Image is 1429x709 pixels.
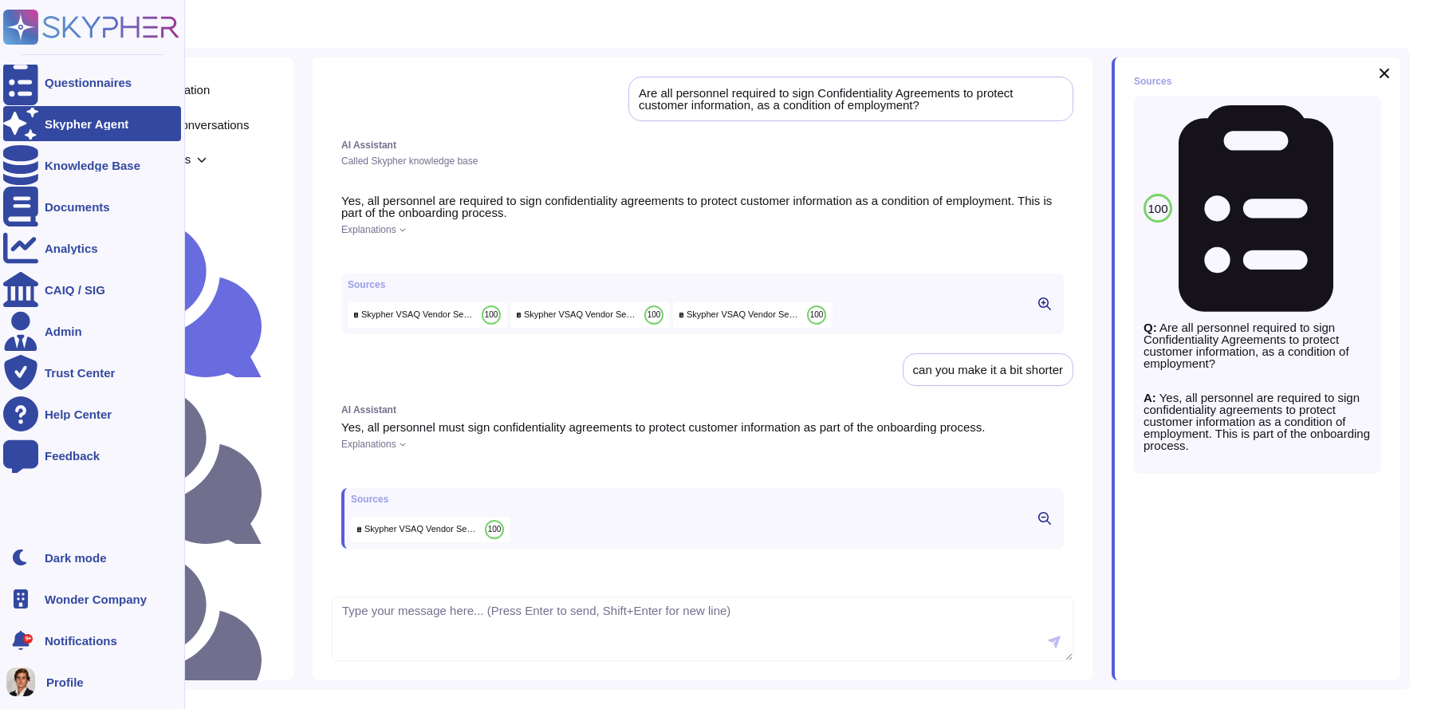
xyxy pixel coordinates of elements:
[45,635,117,647] span: Notifications
[341,195,1064,219] p: Yes, all personnel are required to sign confidentiality agreements to protect customer informatio...
[361,309,475,321] span: Skypher VSAQ Vendor Security Assessment Questionnaire evidence 2
[1144,391,1156,404] strong: A:
[3,272,181,307] a: CAIQ / SIG
[1148,203,1167,215] span: 100
[3,396,181,431] a: Help Center
[348,302,507,328] div: Click to preview/edit this source
[373,463,386,475] button: Dislike this response
[6,668,35,696] img: user
[23,634,33,644] div: 9+
[510,302,670,328] div: Click to preview/edit this source
[45,408,112,420] div: Help Center
[45,593,147,605] span: Wonder Company
[1134,96,1381,474] div: Click to preview/edit this source
[524,309,638,321] span: Skypher VSAQ Vendor Security Assessment Questionnaire evidence 2
[913,364,1063,376] div: can you make it a bit shorter
[45,242,98,254] div: Analytics
[3,438,181,473] a: Feedback
[341,248,354,261] button: Copy this response
[687,309,801,321] span: Skypher VSAQ Vendor Security Assessment Questionnaire evidence 2
[341,463,354,475] button: Copy this response
[341,225,396,234] span: Explanations
[810,311,824,319] span: 100
[1144,392,1372,451] p: Yes, all personnel are required to sign confidentiality agreements to protect customer informatio...
[341,405,1064,415] div: AI Assistant
[1346,105,1372,131] button: Disable this source
[45,450,100,462] div: Feedback
[3,106,181,141] a: Skypher Agent
[3,664,46,699] button: user
[3,65,181,100] a: Questionnaires
[45,118,128,130] div: Skypher Agent
[1032,294,1057,313] button: Click to view sources in the right panel
[45,201,110,213] div: Documents
[3,355,181,390] a: Trust Center
[45,325,82,337] div: Admin
[1144,321,1372,369] p: Are all personnel required to sign Confidentiality Agreements to protect customer information, as...
[488,526,502,534] span: 100
[45,284,105,296] div: CAIQ / SIG
[341,156,478,167] span: Called Skypher knowledge base
[364,523,478,535] span: Skypher VSAQ Vendor Security Assessment Questionnaire evidence 2
[1144,321,1157,334] strong: Q:
[351,517,510,542] div: Click to preview/edit this source
[1134,77,1171,86] div: Sources
[45,160,140,171] div: Knowledge Base
[3,189,181,224] a: Documents
[485,311,498,319] span: 100
[1032,509,1057,528] button: Click to view sources in the right panel
[3,230,181,266] a: Analytics
[1375,64,1394,83] button: Close panel
[45,552,107,564] div: Dark mode
[639,87,1063,111] div: Are all personnel required to sign Confidentiality Agreements to protect customer information, as...
[357,247,370,260] button: Like this response
[3,313,181,349] a: Admin
[373,248,386,261] button: Dislike this response
[357,462,370,475] button: Like this response
[45,77,132,89] div: Questionnaires
[648,311,661,319] span: 100
[46,676,84,688] span: Profile
[673,302,833,328] div: Click to preview/edit this source
[348,280,833,290] div: Sources
[351,494,510,504] div: Sources
[3,148,181,183] a: Knowledge Base
[341,439,396,449] span: Explanations
[45,367,115,379] div: Trust Center
[341,421,1064,433] p: Yes, all personnel must sign confidentiality agreements to protect customer information as part o...
[341,140,1064,150] div: AI Assistant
